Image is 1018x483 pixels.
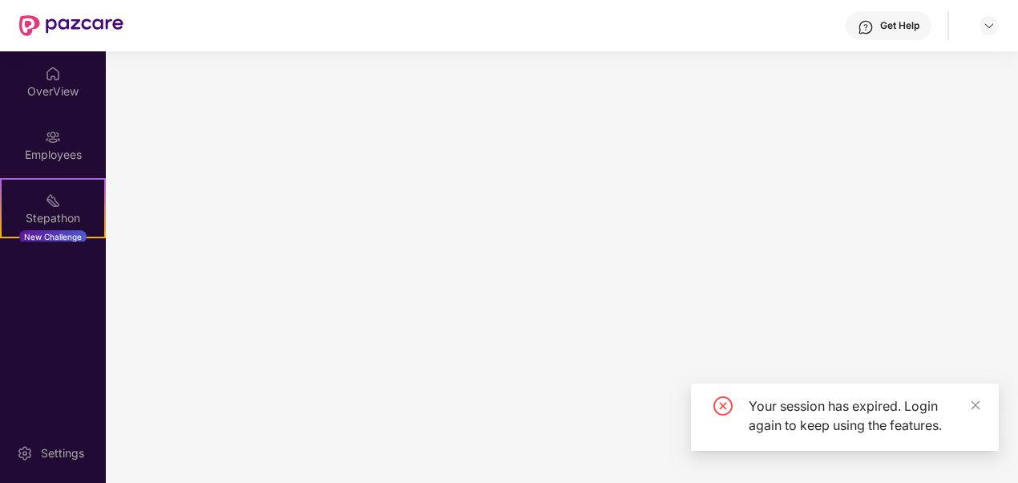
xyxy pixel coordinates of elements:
[970,400,981,411] span: close
[858,19,874,35] img: svg+xml;base64,PHN2ZyBpZD0iSGVscC0zMngzMiIgeG1sbnM9Imh0dHA6Ly93d3cudzMub3JnLzIwMDAvc3ZnIiB3aWR0aD...
[36,445,89,461] div: Settings
[17,445,33,461] img: svg+xml;base64,PHN2ZyBpZD0iU2V0dGluZy0yMHgyMCIgeG1sbnM9Imh0dHA6Ly93d3cudzMub3JnLzIwMDAvc3ZnIiB3aW...
[45,193,61,209] img: svg+xml;base64,PHN2ZyB4bWxucz0iaHR0cDovL3d3dy53My5vcmcvMjAwMC9zdmciIHdpZHRoPSIyMSIgaGVpZ2h0PSIyMC...
[983,19,996,32] img: svg+xml;base64,PHN2ZyBpZD0iRHJvcGRvd24tMzJ4MzIiIHhtbG5zPSJodHRwOi8vd3d3LnczLm9yZy8yMDAwL3N2ZyIgd2...
[880,19,919,32] div: Get Help
[19,230,87,243] div: New Challenge
[2,210,104,226] div: Stepathon
[45,66,61,82] img: svg+xml;base64,PHN2ZyBpZD0iSG9tZSIgeG1sbnM9Imh0dHA6Ly93d3cudzMub3JnLzIwMDAvc3ZnIiB3aWR0aD0iMjAiIG...
[19,15,123,36] img: New Pazcare Logo
[45,129,61,145] img: svg+xml;base64,PHN2ZyBpZD0iRW1wbG95ZWVzIiB4bWxucz0iaHR0cDovL3d3dy53My5vcmcvMjAwMC9zdmciIHdpZHRoPS...
[713,396,733,416] span: close-circle
[749,396,980,435] div: Your session has expired. Login again to keep using the features.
